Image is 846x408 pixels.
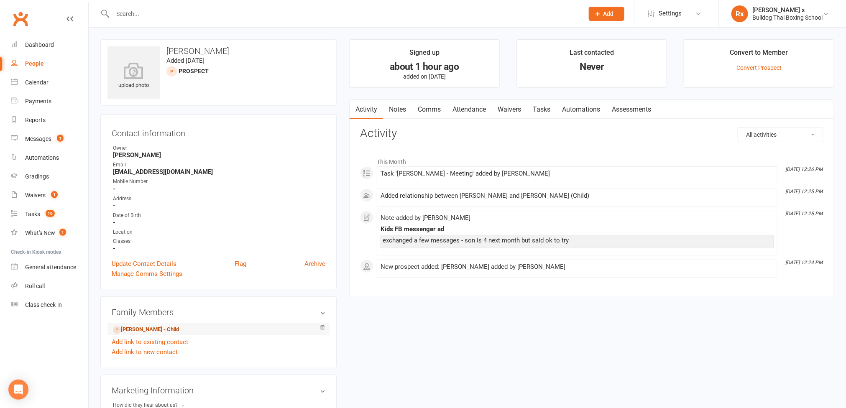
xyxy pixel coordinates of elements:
[112,125,325,138] h3: Contact information
[113,325,179,334] a: [PERSON_NAME] - Child
[25,117,46,123] div: Reports
[235,259,246,269] a: Flag
[752,14,823,21] div: Bulldog Thai Boxing School
[25,301,62,308] div: Class check-in
[25,98,51,105] div: Payments
[113,228,325,236] div: Location
[731,5,748,22] div: Rx
[107,62,160,90] div: upload photo
[383,100,412,119] a: Notes
[524,62,659,71] div: Never
[11,73,88,92] a: Calendar
[59,229,66,236] span: 1
[25,135,51,142] div: Messages
[113,161,325,169] div: Email
[350,100,383,119] a: Activity
[113,219,325,226] strong: -
[113,178,325,186] div: Mobile Number
[57,135,64,142] span: 1
[785,260,823,265] i: [DATE] 12:24 PM
[112,337,188,347] a: Add link to existing contact
[25,60,44,67] div: People
[381,263,774,270] div: New prospect added: [PERSON_NAME] added by [PERSON_NAME]
[25,264,76,270] div: General attendance
[25,229,55,236] div: What's New
[25,41,54,48] div: Dashboard
[112,347,178,357] a: Add link to new contact
[11,186,88,205] a: Waivers 1
[25,283,45,289] div: Roll call
[11,277,88,296] a: Roll call
[112,308,325,317] h3: Family Members
[492,100,527,119] a: Waivers
[381,226,774,233] div: Kids FB messenger ad
[113,195,325,203] div: Address
[166,57,204,64] time: Added [DATE]
[357,73,492,80] p: added on [DATE]
[8,380,28,400] div: Open Intercom Messenger
[11,130,88,148] a: Messages 1
[25,79,49,86] div: Calendar
[11,54,88,73] a: People
[113,144,325,152] div: Owner
[179,68,209,74] snap: prospect
[357,62,492,71] div: about 1 hour ago
[606,100,657,119] a: Assessments
[11,258,88,277] a: General attendance kiosk mode
[11,205,88,224] a: Tasks 10
[10,8,31,29] a: Clubworx
[785,211,823,217] i: [DATE] 12:25 PM
[25,154,59,161] div: Automations
[785,166,823,172] i: [DATE] 12:26 PM
[107,46,330,56] h3: [PERSON_NAME]
[659,4,682,23] span: Settings
[11,111,88,130] a: Reports
[113,151,325,159] strong: [PERSON_NAME]
[381,192,774,199] div: Added relationship between [PERSON_NAME] and [PERSON_NAME] (Child)
[46,210,55,217] span: 10
[113,212,325,219] div: Date of Birth
[113,237,325,245] div: Classes
[447,100,492,119] a: Attendance
[752,6,823,14] div: [PERSON_NAME] x
[11,224,88,242] a: What's New1
[113,185,325,193] strong: -
[383,237,772,244] div: exchanged a few messages - son is 4 next month but said ok to try
[381,214,774,222] div: Note added by [PERSON_NAME]
[409,47,440,62] div: Signed up
[570,47,614,62] div: Last contacted
[589,7,624,21] button: Add
[11,167,88,186] a: Gradings
[113,202,325,209] strong: -
[110,8,578,20] input: Search...
[113,168,325,176] strong: [EMAIL_ADDRESS][DOMAIN_NAME]
[412,100,447,119] a: Comms
[51,191,58,198] span: 1
[25,173,49,180] div: Gradings
[11,148,88,167] a: Automations
[25,192,46,199] div: Waivers
[730,47,788,62] div: Convert to Member
[11,92,88,111] a: Payments
[25,211,40,217] div: Tasks
[11,36,88,54] a: Dashboard
[113,245,325,252] strong: -
[785,189,823,194] i: [DATE] 12:25 PM
[360,127,823,140] h3: Activity
[381,170,774,177] div: Task '[PERSON_NAME] - Meeting' added by [PERSON_NAME]
[112,386,325,395] h3: Marketing Information
[112,269,182,279] a: Manage Comms Settings
[11,296,88,314] a: Class kiosk mode
[527,100,556,119] a: Tasks
[556,100,606,119] a: Automations
[360,153,823,166] li: This Month
[736,64,782,71] a: Convert Prospect
[112,259,176,269] a: Update Contact Details
[304,259,325,269] a: Archive
[603,10,614,17] span: Add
